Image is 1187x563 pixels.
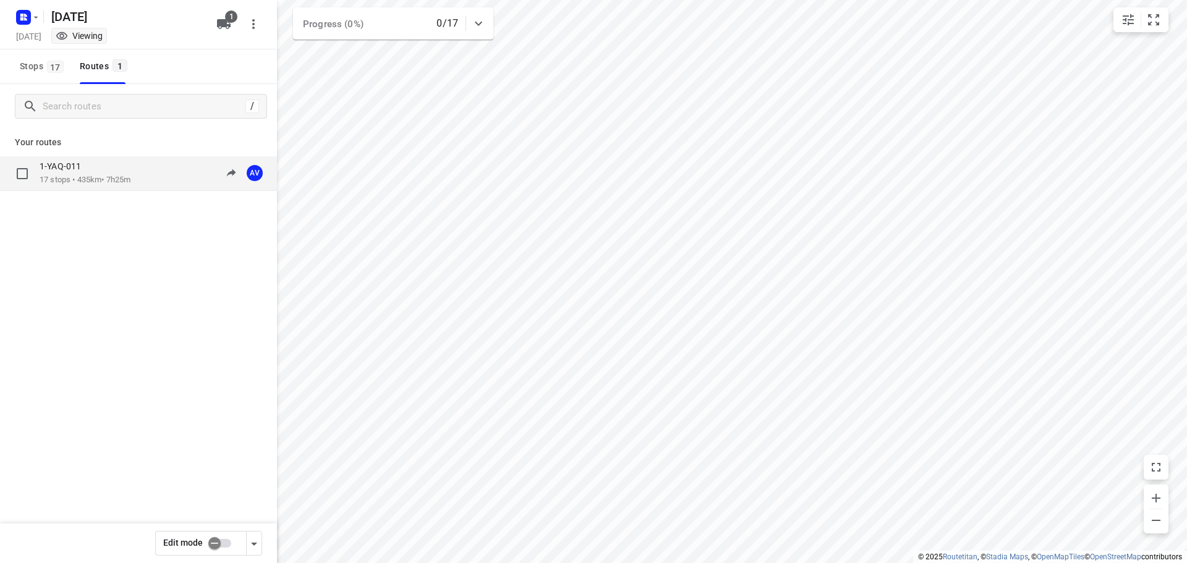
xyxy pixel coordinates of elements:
[986,552,1028,561] a: Stadia Maps
[918,552,1182,561] li: © 2025 , © , © © contributors
[219,161,244,185] button: Send to driver
[15,136,262,149] p: Your routes
[1113,7,1168,32] div: small contained button group
[247,535,262,551] div: Driver app settings
[113,59,127,72] span: 1
[43,97,245,116] input: Search routes
[245,99,259,113] div: /
[163,538,203,548] span: Edit mode
[1090,552,1141,561] a: OpenStreetMap
[20,59,67,74] span: Stops
[1116,7,1141,32] button: Map settings
[241,12,266,36] button: More
[47,61,64,73] span: 17
[40,174,130,186] p: 17 stops • 435km • 7h25m
[1141,7,1166,32] button: Fit zoom
[436,16,458,31] p: 0/17
[225,11,237,23] span: 1
[303,19,364,30] span: Progress (0%)
[80,59,131,74] div: Routes
[1037,552,1084,561] a: OpenMapTiles
[40,161,88,172] p: 1-YAQ-011
[10,161,35,186] span: Select
[943,552,977,561] a: Routetitan
[56,30,103,42] div: You are currently in view mode. To make any changes, go to edit project.
[211,12,236,36] button: 1
[293,7,493,40] div: Progress (0%)0/17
